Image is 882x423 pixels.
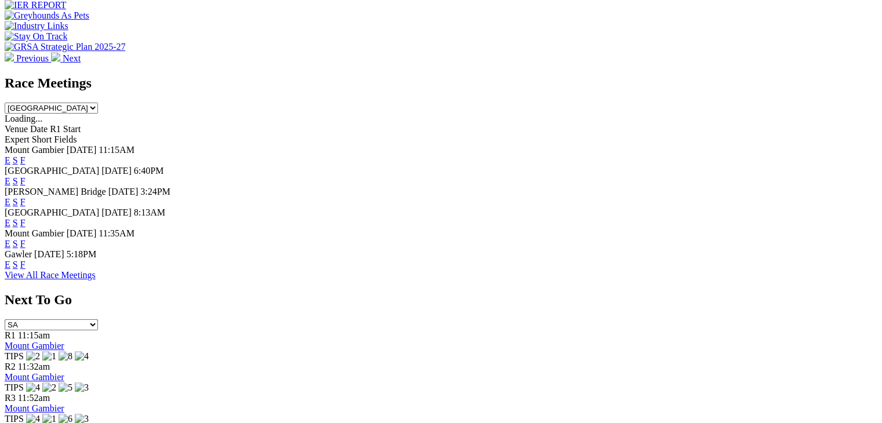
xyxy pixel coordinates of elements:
[5,403,64,413] a: Mount Gambier
[5,330,16,340] span: R1
[18,330,50,340] span: 11:15am
[5,382,24,392] span: TIPS
[5,21,68,31] img: Industry Links
[20,155,26,165] a: F
[5,31,67,42] img: Stay On Track
[5,207,99,217] span: [GEOGRAPHIC_DATA]
[59,382,72,393] img: 5
[5,228,64,238] span: Mount Gambier
[134,207,165,217] span: 8:13AM
[99,228,135,238] span: 11:35AM
[5,270,96,280] a: View All Race Meetings
[67,145,97,155] span: [DATE]
[5,249,32,259] span: Gawler
[5,114,42,123] span: Loading...
[26,382,40,393] img: 4
[75,382,89,393] img: 3
[5,53,51,63] a: Previous
[18,393,50,403] span: 11:52am
[26,351,40,362] img: 2
[5,372,64,382] a: Mount Gambier
[59,351,72,362] img: 8
[5,341,64,351] a: Mount Gambier
[5,362,16,371] span: R2
[50,124,81,134] span: R1 Start
[5,124,28,134] span: Venue
[134,166,164,176] span: 6:40PM
[42,382,56,393] img: 2
[13,239,18,249] a: S
[20,260,26,269] a: F
[13,218,18,228] a: S
[5,393,16,403] span: R3
[13,155,18,165] a: S
[20,176,26,186] a: F
[5,239,10,249] a: E
[140,187,170,196] span: 3:24PM
[5,218,10,228] a: E
[20,218,26,228] a: F
[42,351,56,362] img: 1
[5,351,24,361] span: TIPS
[101,207,132,217] span: [DATE]
[5,187,106,196] span: [PERSON_NAME] Bridge
[5,260,10,269] a: E
[5,166,99,176] span: [GEOGRAPHIC_DATA]
[5,42,125,52] img: GRSA Strategic Plan 2025-27
[101,166,132,176] span: [DATE]
[63,53,81,63] span: Next
[5,75,877,91] h2: Race Meetings
[16,53,49,63] span: Previous
[51,52,60,61] img: chevron-right-pager-white.svg
[5,155,10,165] a: E
[99,145,135,155] span: 11:15AM
[34,249,64,259] span: [DATE]
[51,53,81,63] a: Next
[30,124,48,134] span: Date
[5,197,10,207] a: E
[5,10,89,21] img: Greyhounds As Pets
[13,260,18,269] a: S
[13,197,18,207] a: S
[5,134,30,144] span: Expert
[67,249,97,259] span: 5:18PM
[5,52,14,61] img: chevron-left-pager-white.svg
[108,187,139,196] span: [DATE]
[20,239,26,249] a: F
[5,145,64,155] span: Mount Gambier
[13,176,18,186] a: S
[20,197,26,207] a: F
[67,228,97,238] span: [DATE]
[5,292,877,308] h2: Next To Go
[5,176,10,186] a: E
[54,134,77,144] span: Fields
[18,362,50,371] span: 11:32am
[75,351,89,362] img: 4
[32,134,52,144] span: Short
